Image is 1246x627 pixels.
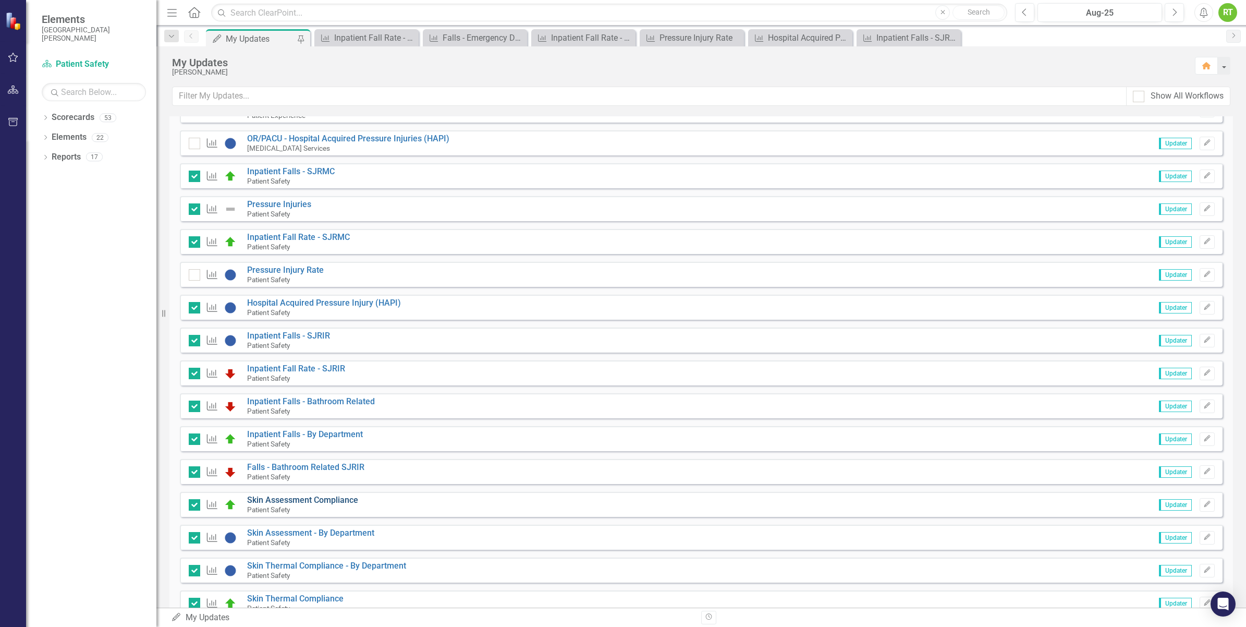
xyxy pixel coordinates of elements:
button: Search [952,5,1005,20]
img: Below Plan [224,466,237,478]
img: Below Plan [224,367,237,380]
a: Pressure Injury Rate [247,265,324,275]
span: Search [968,8,990,16]
small: [MEDICAL_DATA] Services [247,144,330,152]
img: On Target [224,597,237,610]
a: Hospital Acquired Pressure Injury (HAPI) [247,298,401,308]
img: No Information [224,137,237,150]
a: Skin Thermal Compliance - By Department [247,561,406,571]
a: Pressure Injuries [247,199,311,209]
span: Updater [1159,433,1192,445]
img: No Information [224,269,237,281]
div: Open Intercom Messenger [1211,592,1236,617]
a: Inpatient Falls - Bathroom Related [247,396,375,406]
div: Hospital Acquired Pressure Injury (HAPI) [768,31,850,44]
a: Pressure Injury Rate [642,31,741,44]
small: Patient Safety [247,341,290,349]
div: Pressure Injury Rate [659,31,741,44]
span: Updater [1159,499,1192,511]
span: Updater [1159,138,1192,149]
div: [PERSON_NAME] [172,68,1184,76]
span: Updater [1159,401,1192,412]
img: No Information [224,564,237,577]
span: Updater [1159,171,1192,182]
img: On Target [224,433,237,445]
a: Inpatient Falls - SJRMC [247,166,335,176]
span: Updater [1159,302,1192,313]
small: Patient Safety [247,210,290,218]
small: [GEOGRAPHIC_DATA][PERSON_NAME] [42,26,146,43]
div: My Updates [226,32,295,45]
a: Reports [52,151,81,163]
a: Skin Thermal Compliance [247,594,344,604]
small: Patient Safety [247,177,290,185]
small: Patient Safety [247,604,290,612]
a: Falls - Emergency Department [425,31,524,44]
div: Inpatient Falls - SJRMC [876,31,958,44]
a: Elements [52,131,87,143]
span: Updater [1159,236,1192,248]
small: Patient Safety [247,243,290,251]
input: Search ClearPoint... [211,4,1007,22]
div: Falls - Emergency Department [443,31,524,44]
img: Not Defined [224,203,237,215]
div: 17 [86,153,103,162]
div: 53 [100,113,116,122]
button: RT [1218,3,1237,22]
div: My Updates [172,57,1184,68]
small: Patient Safety [247,571,290,580]
input: Search Below... [42,83,146,101]
span: Updater [1159,598,1192,609]
span: Elements [42,13,146,26]
small: Patient Experience [247,111,306,119]
img: Below Plan [224,400,237,413]
small: Patient Safety [247,538,290,547]
img: No Information [224,532,237,544]
div: Inpatient Fall Rate - SJRIR [334,31,416,44]
button: Aug-25 [1037,3,1162,22]
div: Inpatient Fall Rate - SJRMC [551,31,633,44]
img: On Target [224,170,237,183]
small: Patient Safety [247,473,290,481]
img: On Target [224,236,237,248]
span: Updater [1159,466,1192,478]
a: Skin Assessment - By Department [247,528,374,538]
div: 22 [92,133,108,142]
a: OR/PACU - Hospital Acquired Pressure Injuries (HAPI) [247,134,449,143]
div: Show All Workflows [1151,90,1224,102]
a: Inpatient Fall Rate - SJRIR [317,31,416,44]
a: Inpatient Fall Rate - SJRIR [247,364,345,373]
a: Inpatient Falls - By Department [247,429,363,439]
small: Patient Safety [247,275,290,284]
input: Filter My Updates... [172,87,1127,106]
a: Inpatient Falls - SJRIR [247,331,330,341]
a: Inpatient Falls - SJRMC [859,31,958,44]
span: Updater [1159,335,1192,346]
span: Updater [1159,565,1192,576]
small: Patient Safety [247,407,290,415]
div: Aug-25 [1041,7,1158,19]
a: Inpatient Fall Rate - SJRMC [534,31,633,44]
div: My Updates [171,612,693,624]
small: Patient Safety [247,505,290,514]
a: Falls - Bathroom Related SJRIR [247,462,364,472]
small: Patient Safety [247,374,290,382]
small: Patient Safety [247,440,290,448]
span: Updater [1159,368,1192,379]
img: No Information [224,302,237,314]
img: On Target [224,499,237,511]
a: Skin Assessment Compliance [247,495,358,505]
img: ClearPoint Strategy [5,12,23,30]
span: Updater [1159,532,1192,544]
a: Hospital Acquired Pressure Injury (HAPI) [751,31,850,44]
img: No Information [224,334,237,347]
span: Updater [1159,203,1192,215]
a: Patient Safety [42,58,146,70]
a: Scorecards [52,112,94,124]
span: Updater [1159,269,1192,281]
small: Patient Safety [247,308,290,317]
a: Inpatient Fall Rate - SJRMC [247,232,350,242]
